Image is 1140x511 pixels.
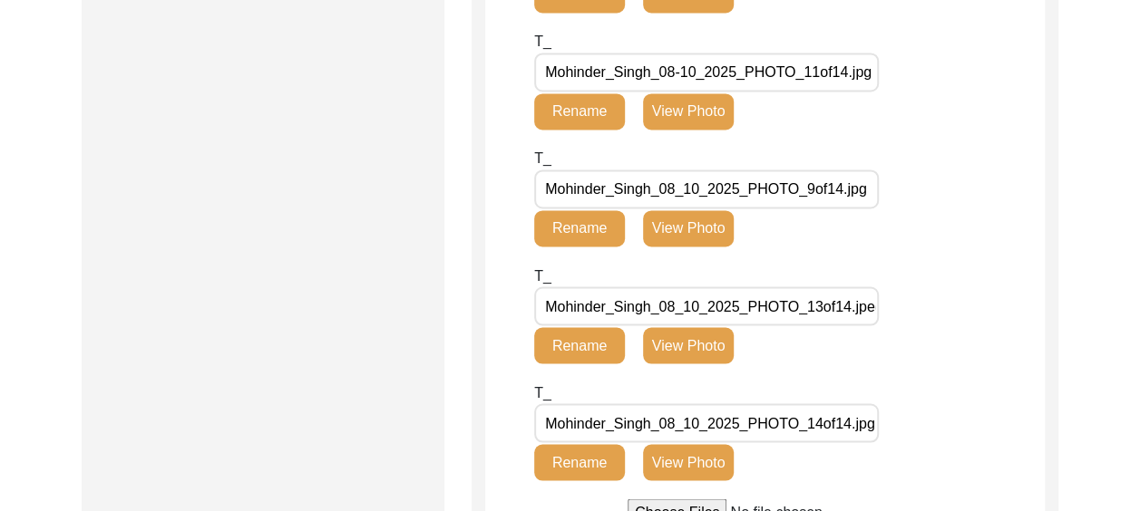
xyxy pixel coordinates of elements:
button: Rename [534,210,625,246]
button: View Photo [643,93,734,130]
button: View Photo [643,327,734,363]
button: View Photo [643,444,734,480]
span: T_ [534,384,551,400]
span: T_ [534,34,551,49]
button: Rename [534,93,625,130]
button: View Photo [643,210,734,246]
button: Rename [534,327,625,363]
span: T_ [534,267,551,283]
button: Rename [534,444,625,480]
span: T_ [534,150,551,166]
